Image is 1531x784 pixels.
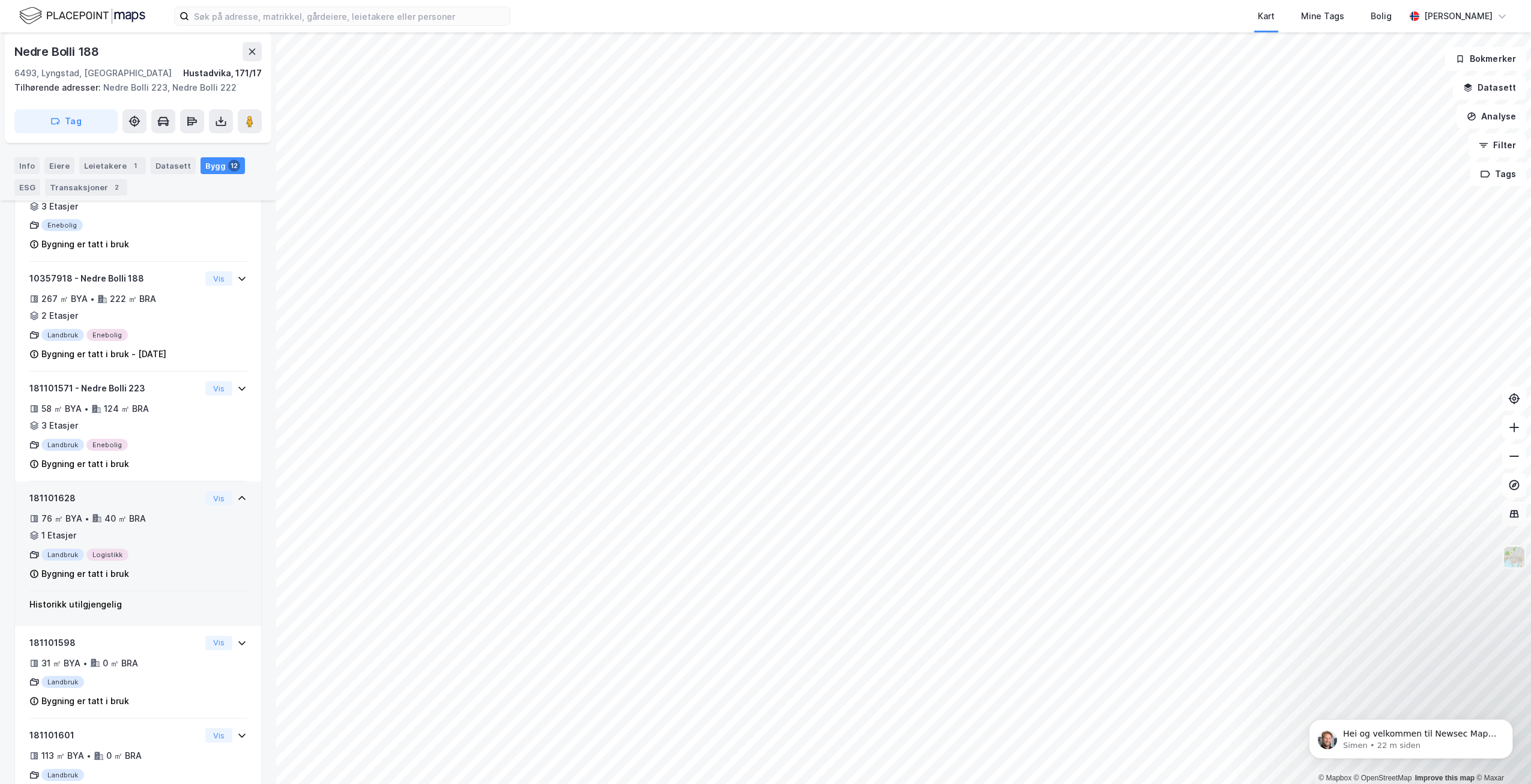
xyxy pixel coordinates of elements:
[110,181,122,193] div: 2
[1301,9,1344,23] div: Mine Tags
[1457,104,1526,128] button: Analyse
[85,514,89,523] div: •
[1503,546,1526,568] img: Z
[14,42,101,61] div: Nedre Bolli 188
[41,309,78,323] div: 2 Etasjer
[86,751,91,761] div: •
[205,271,232,286] button: Vis
[90,294,95,304] div: •
[1424,9,1493,23] div: [PERSON_NAME]
[41,418,78,433] div: 3 Etasjer
[103,656,138,671] div: 0 ㎡ BRA
[41,237,129,252] div: Bygning er tatt i bruk
[1445,47,1526,71] button: Bokmerker
[1453,76,1526,100] button: Datasett
[29,381,201,396] div: 181101571 - Nedre Bolli 223
[84,404,89,414] div: •
[41,567,129,581] div: Bygning er tatt i bruk
[205,491,232,505] button: Vis
[1291,694,1531,778] iframe: Intercom notifications melding
[14,109,118,133] button: Tag
[83,659,88,668] div: •
[79,157,146,174] div: Leietakere
[29,491,201,505] div: 181101628
[41,292,88,306] div: 267 ㎡ BYA
[1258,9,1275,23] div: Kart
[41,457,129,471] div: Bygning er tatt i bruk
[104,511,146,526] div: 40 ㎡ BRA
[41,656,80,671] div: 31 ㎡ BYA
[44,157,74,174] div: Eiere
[29,597,247,612] div: Historikk utilgjengelig
[1318,774,1351,782] a: Mapbox
[41,694,129,708] div: Bygning er tatt i bruk
[201,157,245,174] div: Bygg
[205,636,232,650] button: Vis
[1470,162,1526,186] button: Tags
[1354,774,1412,782] a: OpenStreetMap
[129,160,141,172] div: 1
[1371,9,1392,23] div: Bolig
[189,7,510,25] input: Søk på adresse, matrikkel, gårdeiere, leietakere eller personer
[205,728,232,743] button: Vis
[1469,133,1526,157] button: Filter
[41,528,76,543] div: 1 Etasjer
[41,199,78,214] div: 3 Etasjer
[14,66,172,80] div: 6493, Lyngstad, [GEOGRAPHIC_DATA]
[41,749,84,763] div: 113 ㎡ BYA
[151,157,196,174] div: Datasett
[19,5,145,26] img: logo.f888ab2527a4732fd821a326f86c7f29.svg
[205,381,232,396] button: Vis
[41,511,82,526] div: 76 ㎡ BYA
[110,292,156,306] div: 222 ㎡ BRA
[14,157,40,174] div: Info
[29,728,201,743] div: 181101601
[14,82,103,92] span: Tilhørende adresser:
[228,160,240,172] div: 12
[1415,774,1475,782] a: Improve this map
[14,179,40,196] div: ESG
[104,402,149,416] div: 124 ㎡ BRA
[14,80,252,95] div: Nedre Bolli 223, Nedre Bolli 222
[29,636,201,650] div: 181101598
[183,66,262,80] div: Hustadvika, 171/17
[106,749,142,763] div: 0 ㎡ BRA
[45,179,127,196] div: Transaksjoner
[41,347,166,361] div: Bygning er tatt i bruk - [DATE]
[41,402,82,416] div: 58 ㎡ BYA
[29,271,201,286] div: 10357918 - Nedre Bolli 188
